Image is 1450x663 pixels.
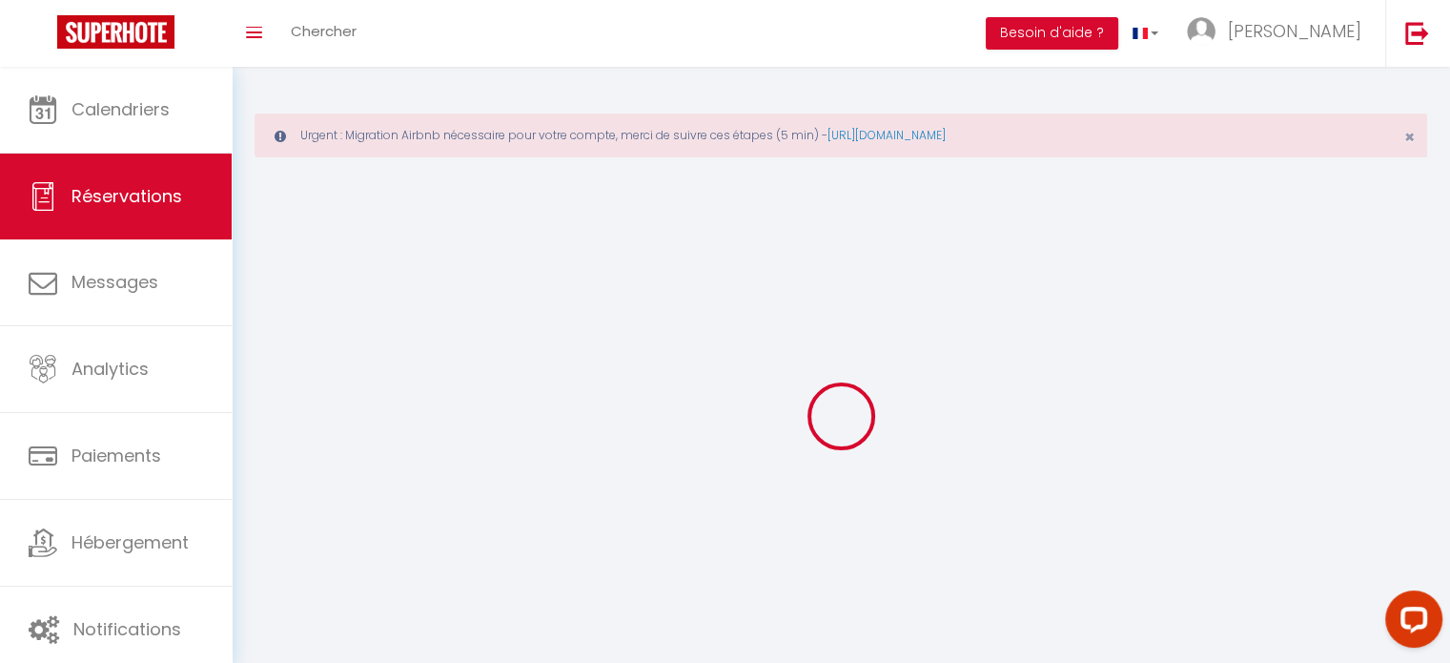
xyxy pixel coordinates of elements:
[986,17,1118,50] button: Besoin d'aide ?
[73,617,181,641] span: Notifications
[1405,21,1429,45] img: logout
[71,270,158,294] span: Messages
[1228,19,1361,43] span: [PERSON_NAME]
[71,97,170,121] span: Calendriers
[1370,583,1450,663] iframe: LiveChat chat widget
[1187,17,1215,46] img: ...
[71,444,161,467] span: Paiements
[1404,125,1415,149] span: ×
[1404,129,1415,146] button: Close
[71,530,189,554] span: Hébergement
[291,21,357,41] span: Chercher
[71,184,182,208] span: Réservations
[255,114,1427,157] div: Urgent : Migration Airbnb nécessaire pour votre compte, merci de suivre ces étapes (5 min) -
[827,127,946,143] a: [URL][DOMAIN_NAME]
[71,357,149,381] span: Analytics
[57,15,174,49] img: Super Booking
